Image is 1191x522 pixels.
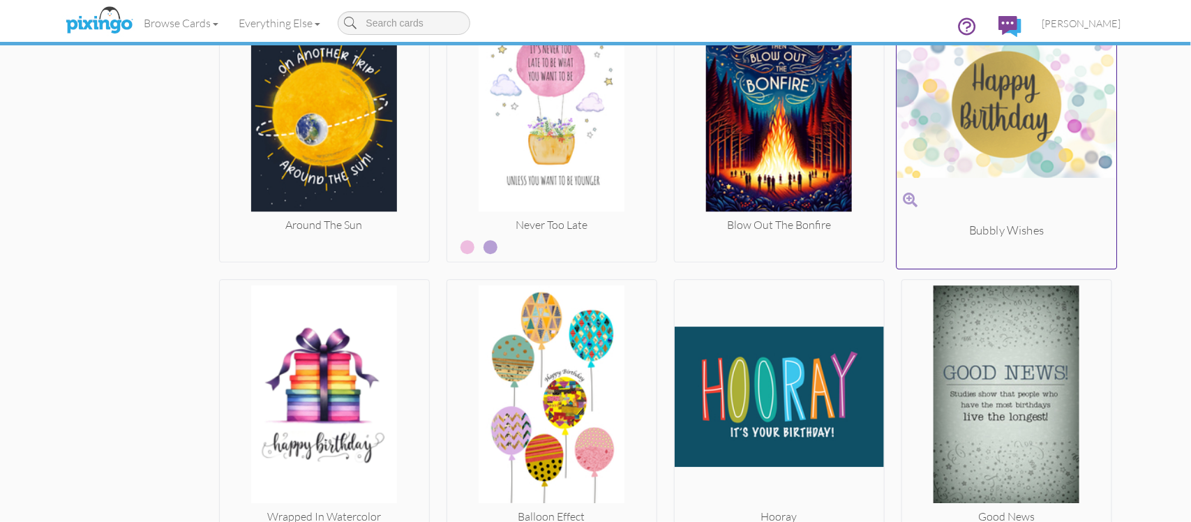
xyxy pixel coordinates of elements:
a: Everything Else [229,6,331,40]
img: comments.svg [998,16,1021,37]
input: Search cards [338,11,470,35]
a: Browse Cards [134,6,229,40]
div: Around The Sun [220,217,429,233]
img: 20181003-215037-9172da9e-250.jpg [902,285,1111,509]
div: Never Too Late [447,217,657,233]
img: 20221105-220413-0241c464bd06-250.jpg [447,285,657,509]
a: [PERSON_NAME] [1032,6,1132,41]
span: [PERSON_NAME] [1042,17,1121,29]
img: 20191118-224324-cb853ff43e01-250.jpg [675,285,884,509]
div: Blow Out The Bonfire [675,217,884,233]
div: Bubbly Wishes [897,221,1116,238]
img: 20240307-000426-3ca00be5f43c-250.png [220,285,429,509]
img: pixingo logo [62,3,136,38]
